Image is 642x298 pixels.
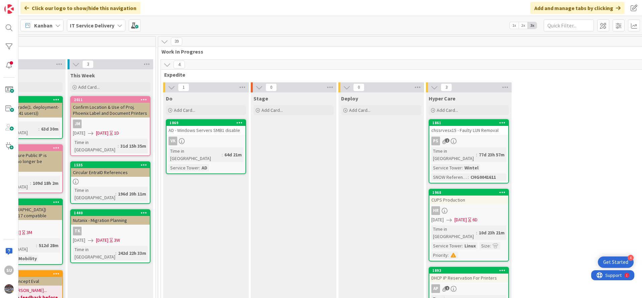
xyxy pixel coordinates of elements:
div: 1440Nutanix - Migration Planning [71,210,150,225]
span: Stage [253,95,268,102]
div: 31d 15h 35m [119,142,148,150]
div: 1535 [74,163,150,167]
span: : [118,142,119,150]
div: AD [200,164,209,171]
div: 2011Confirm Location & Use of Proj. Phoenix Label and Document Printers [71,97,150,118]
span: 2 [445,138,449,143]
span: : [115,249,116,257]
span: : [462,242,463,249]
div: 109d 18h 2m [31,179,60,187]
span: : [222,151,223,158]
div: chssrvesx15 - Faulty LUN Removal [429,126,508,135]
div: 1440 [74,211,150,215]
div: SNOW Reference Number [431,173,468,181]
span: 2x [519,22,528,29]
span: : [30,179,31,187]
div: 1968 [432,190,508,195]
span: : [115,190,116,198]
div: 6D [472,216,477,223]
div: 1 [35,3,36,8]
div: Nutanix - Migration Planning [71,216,150,225]
span: [DATE] [73,237,85,244]
span: [DATE] [73,130,85,137]
span: Add Card... [349,107,370,113]
div: 2011 [74,97,150,102]
span: : [476,229,477,236]
div: TK [73,227,82,235]
div: TK [71,227,150,235]
span: 3x [528,22,537,29]
div: 1893 [432,268,508,273]
span: : [468,173,469,181]
span: Add Card... [78,84,100,90]
div: Service Tower [169,164,199,171]
a: 2011Confirm Location & Use of Proj. Phoenix Label and Document PrintersJM[DATE][DATE]1DTime in [G... [70,96,150,156]
div: VK [167,137,245,145]
div: 1869 [170,121,245,125]
div: 2011 [71,97,150,103]
div: Time in [GEOGRAPHIC_DATA] [431,225,476,240]
span: 4 [174,61,185,69]
img: Visit kanbanzone.com [4,4,14,14]
div: PS [431,137,440,145]
div: Time in [GEOGRAPHIC_DATA] [73,139,118,153]
div: Service Tower [431,242,462,249]
div: HR [429,206,508,215]
span: : [476,151,477,158]
div: Mobility [17,255,38,262]
div: Open Get Started checklist, remaining modules: 4 [598,256,634,268]
div: 1440 [71,210,150,216]
div: 3W [114,237,120,244]
span: 2 [445,286,449,290]
span: 3 [82,60,94,68]
div: Wintel [463,164,480,171]
div: 1535Circular EntraID References [71,162,150,177]
div: 1893 [429,268,508,274]
span: : [490,242,491,249]
a: 1869AD - Windows Servers SMB1 disableVKTime in [GEOGRAPHIC_DATA]:64d 21mService Tower:AD [166,119,246,174]
div: CUPS Production [429,196,508,204]
div: Confirm Location & Use of Proj. Phoenix Label and Document Printers [71,103,150,118]
span: : [199,164,200,171]
div: 4 [628,255,634,261]
span: Add Card... [437,107,458,113]
span: : [462,164,463,171]
a: 1968CUPS ProductionHR[DATE][DATE]6DTime in [GEOGRAPHIC_DATA]:10d 23h 21mService Tower:LinuxSize:P... [429,189,509,262]
a: 1440Nutanix - Migration PlanningTK[DATE][DATE]3WTime in [GEOGRAPHIC_DATA]:242d 22h 33m [70,209,150,263]
div: 196d 20h 11m [116,190,148,198]
span: [DATE] [454,216,467,223]
div: 63d 30m [39,125,60,133]
div: JM [73,120,82,128]
div: 1861 [429,120,508,126]
div: JM [71,120,150,128]
div: AP [429,284,508,293]
div: 1869AD - Windows Servers SMB1 disable [167,120,245,135]
div: AP [431,284,440,293]
span: [DATE] [431,216,444,223]
a: 1861chssrvesx15 - Faulty LUN RemovalPSTime in [GEOGRAPHIC_DATA]:77d 23h 57mService Tower:WintelSN... [429,119,509,183]
div: Time in [GEOGRAPHIC_DATA] [73,187,115,201]
div: 1968 [429,190,508,196]
div: 3M [26,229,32,236]
div: 1D [114,130,119,137]
span: : [36,242,37,249]
div: 64d 21m [223,151,243,158]
div: Time in [GEOGRAPHIC_DATA] [73,246,115,260]
div: CHG0041611 [469,173,498,181]
div: 512d 28m [37,242,60,249]
div: 1893DHCP IP Reservation For Printers [429,268,508,282]
div: 1861 [432,121,508,125]
div: Add and manage tabs by clicking [530,2,625,14]
div: Priority [431,251,448,259]
div: DHCP IP Reservation For Printers [429,274,508,282]
span: Deploy [341,95,358,102]
div: Time in [GEOGRAPHIC_DATA] [169,147,222,162]
div: 10d 23h 21m [477,229,506,236]
div: Get Started [603,259,628,266]
div: 1968CUPS Production [429,190,508,204]
span: : [38,125,39,133]
a: 1535Circular EntraID ReferencesTime in [GEOGRAPHIC_DATA]:196d 20h 11m [70,161,150,204]
div: Circular EntraID References [71,168,150,177]
span: 1 [178,83,189,91]
span: 3 [441,83,452,91]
